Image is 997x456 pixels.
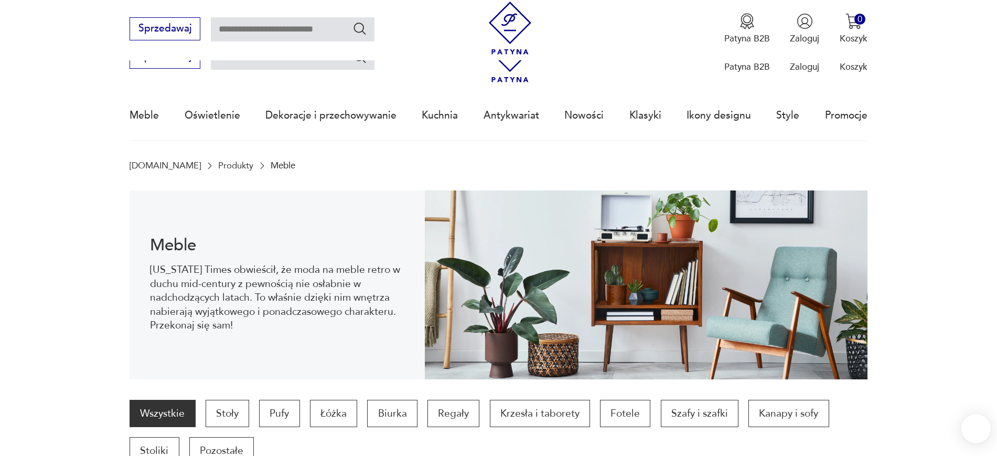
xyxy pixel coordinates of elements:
[961,414,991,443] iframe: Smartsupp widget button
[724,61,770,73] p: Patyna B2B
[310,400,357,427] a: Łóżka
[271,162,295,171] p: Meble
[661,400,738,427] a: Szafy i szafki
[790,61,819,73] p: Zaloguj
[352,21,368,36] button: Szukaj
[825,91,867,140] a: Promocje
[218,162,253,171] a: Produkty
[739,13,755,29] img: Ikona medalu
[790,33,819,45] p: Zaloguj
[130,54,200,62] a: Sprzedawaj
[265,91,396,140] a: Dekoracje i przechowywanie
[130,17,200,40] button: Sprzedawaj
[130,91,159,140] a: Meble
[776,91,799,140] a: Style
[564,91,604,140] a: Nowości
[130,400,195,427] a: Wszystkie
[150,263,405,332] p: [US_STATE] Times obwieścił, że moda na meble retro w duchu mid-century z pewnością nie osłabnie w...
[600,400,650,427] a: Fotele
[748,400,829,427] a: Kanapy i sofy
[484,2,537,55] img: Patyna - sklep z meblami i dekoracjami vintage
[185,91,240,140] a: Oświetlenie
[367,400,417,427] a: Biurka
[425,190,867,379] img: Meble
[840,61,867,73] p: Koszyk
[687,91,751,140] a: Ikony designu
[845,13,862,29] img: Ikona koszyka
[130,25,200,34] a: Sprzedawaj
[724,33,770,45] p: Patyna B2B
[854,14,865,25] div: 0
[724,13,770,45] a: Ikona medaluPatyna B2B
[790,13,819,45] button: Zaloguj
[130,162,201,171] a: [DOMAIN_NAME]
[259,400,299,427] a: Pufy
[206,400,249,427] a: Stoły
[490,400,590,427] a: Krzesła i taborety
[840,13,867,45] button: 0Koszyk
[724,13,770,45] button: Patyna B2B
[840,33,867,45] p: Koszyk
[422,91,458,140] a: Kuchnia
[629,91,661,140] a: Klasyki
[484,91,539,140] a: Antykwariat
[352,49,368,65] button: Szukaj
[150,238,405,253] h1: Meble
[797,13,813,29] img: Ikonka użytkownika
[427,400,479,427] a: Regały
